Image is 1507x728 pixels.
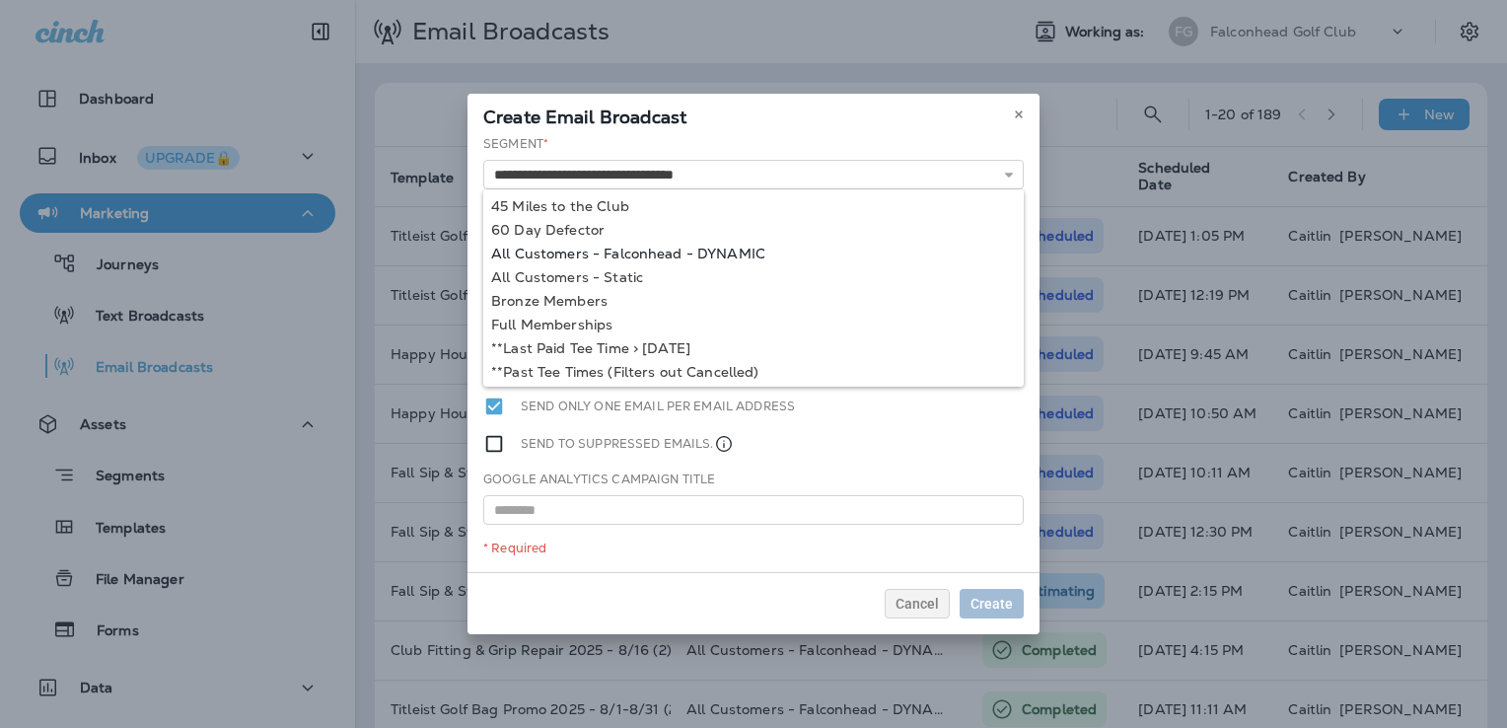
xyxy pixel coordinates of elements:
div: All Customers - Falconhead - DYNAMIC [491,246,1016,261]
div: Create Email Broadcast [467,94,1040,135]
div: All Customers - Static [491,269,1016,285]
div: **Past Tee Times (Filters out Cancelled) [491,364,1016,380]
span: Cancel [896,597,939,611]
div: Bronze Members [491,293,1016,309]
div: Full Memberships [491,317,1016,332]
div: 60 Day Defector [491,222,1016,238]
button: Cancel [885,589,950,619]
button: Create [960,589,1024,619]
div: **Last Paid Tee Time > [DATE] [491,340,1016,356]
label: Send only one email per email address [521,396,795,417]
label: Send to suppressed emails. [521,433,734,455]
label: Google Analytics Campaign Title [483,472,715,487]
span: Create [970,597,1013,611]
label: Segment [483,136,548,152]
div: 45 Miles to the Club [491,198,1016,214]
div: * Required [483,541,1024,556]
